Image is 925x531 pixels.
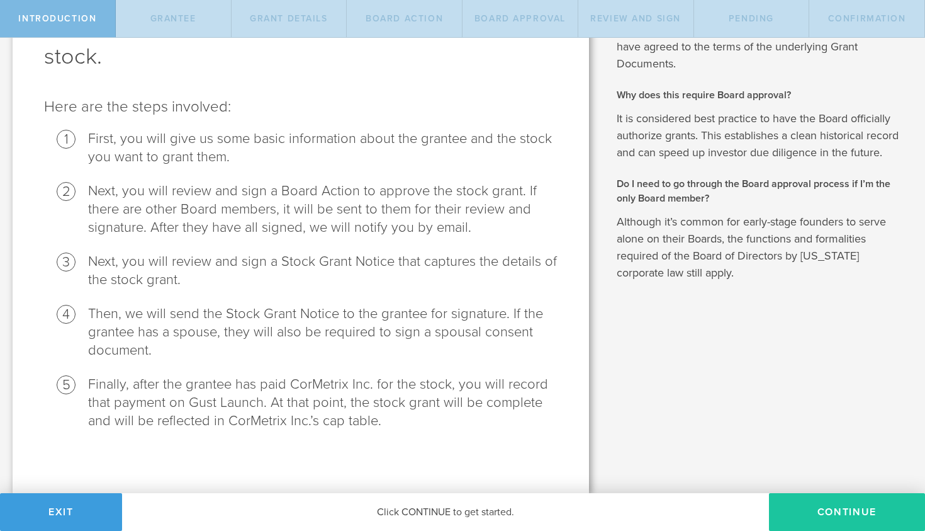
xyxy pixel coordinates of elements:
span: Pending [729,13,774,24]
span: Introduction [18,13,96,24]
h1: Let’s walk you through the process of granting stock. [44,11,558,72]
div: Click CONTINUE to get started. [122,493,769,531]
p: It is considered best practice to have the Board officially authorize grants. This establishes a ... [617,110,907,161]
li: Finally, after the grantee has paid CorMetrix Inc. for the stock, you will record that payment on... [88,375,558,430]
iframe: Chat Widget [862,433,925,493]
p: Here are the steps involved: [44,97,558,117]
span: Review and Sign [590,13,681,24]
span: Board Action [366,13,443,24]
h2: Why does this require Board approval? [617,88,907,102]
li: Next, you will review and sign a Board Action to approve the stock grant. If there are other Boar... [88,182,558,237]
li: First, you will give us some basic information about the grantee and the stock you want to grant ... [88,130,558,166]
span: Grant Details [250,13,328,24]
li: Next, you will review and sign a Stock Grant Notice that captures the details of the stock grant. [88,253,558,289]
span: Board Approval [474,13,566,24]
span: Grantee [150,13,196,24]
span: Confirmation [828,13,906,24]
h2: Do I need to go through the Board approval process if I’m the only Board member? [617,177,907,205]
button: Continue [769,493,925,531]
p: Although it’s common for early-stage founders to serve alone on their Boards, the functions and f... [617,214,907,282]
li: Then, we will send the Stock Grant Notice to the grantee for signature. If the grantee has a spou... [88,305,558,360]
